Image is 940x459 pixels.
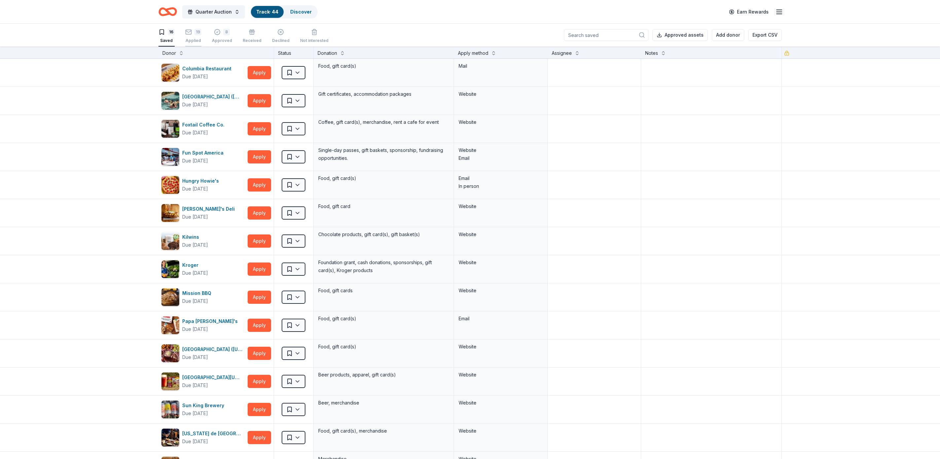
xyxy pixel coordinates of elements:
button: Track· 44Discover [250,5,318,18]
button: Image for Sierra Nevada[GEOGRAPHIC_DATA][US_STATE]Due [DATE] [161,372,245,391]
div: Due [DATE] [182,101,208,109]
div: Website [459,371,543,379]
button: Received [243,26,261,47]
div: Papa [PERSON_NAME]'s [182,317,240,325]
div: Apply method [458,49,488,57]
div: Due [DATE] [182,325,208,333]
button: Apply [248,347,271,360]
button: Add donor [712,29,744,41]
div: Due [DATE] [182,129,208,137]
button: 8Approved [212,26,232,47]
button: Image for Four Seasons Resort (Orlando)[GEOGRAPHIC_DATA] ([GEOGRAPHIC_DATA])Due [DATE] [161,91,245,110]
div: Food, gift cards [318,286,450,295]
div: Website [459,118,543,126]
button: Apply [248,234,271,248]
div: Website [459,343,543,351]
div: Email [459,315,543,323]
div: Website [459,146,543,154]
div: Saved [158,38,175,43]
div: Assignee [552,49,572,57]
div: Due [DATE] [182,269,208,277]
button: Image for Papa John'sPapa [PERSON_NAME]'sDue [DATE] [161,316,245,335]
div: Sun King Brewery [182,402,227,409]
div: Coffee, gift card(s), merchandise, rent a cafe for event [318,118,450,127]
button: Export CSV [748,29,782,41]
button: Not interested [300,26,329,47]
div: Food, gift card(s), merchandise [318,426,450,436]
button: Apply [248,431,271,444]
div: Received [243,38,261,43]
div: Mission BBQ [182,289,214,297]
button: Image for KilwinsKilwinsDue [DATE] [161,232,245,250]
button: Image for Foxtail Coffee Co.Foxtail Coffee Co.Due [DATE] [161,120,245,138]
img: Image for Jason's Deli [161,204,179,222]
div: Mail [459,62,543,70]
div: Due [DATE] [182,438,208,445]
div: Due [DATE] [182,409,208,417]
div: Food, gift card(s) [318,174,450,183]
button: Declined [272,26,290,47]
button: Apply [248,206,271,220]
div: Chocolate products, gift card(s), gift basket(s) [318,230,450,239]
button: Apply [248,122,271,135]
div: Gift certificates, accommodation packages [318,89,450,99]
button: Image for Rib City (Florida)[GEOGRAPHIC_DATA] ([US_STATE])Due [DATE] [161,344,245,363]
img: Image for Mission BBQ [161,288,179,306]
div: Website [459,427,543,435]
div: Columbia Restaurant [182,65,234,73]
button: Apply [248,319,271,332]
div: [GEOGRAPHIC_DATA] ([GEOGRAPHIC_DATA]) [182,93,245,101]
div: Food, gift card(s) [318,314,450,323]
div: [GEOGRAPHIC_DATA] ([US_STATE]) [182,345,245,353]
button: Apply [248,66,271,79]
div: Not interested [300,38,329,43]
div: 19 [194,29,201,35]
div: Food, gift card(s) [318,342,450,351]
button: Image for Jason's Deli[PERSON_NAME]'s DeliDue [DATE] [161,204,245,222]
div: Kilwins [182,233,208,241]
div: Approved [212,38,232,43]
div: 8 [223,29,230,35]
button: Approved assets [652,29,708,41]
div: Applied [185,38,201,43]
div: Due [DATE] [182,185,208,193]
div: Donation [318,49,337,57]
a: Home [158,4,177,19]
div: Hungry Howie's [182,177,222,185]
div: Declined [272,38,290,43]
a: Earn Rewards [725,6,773,18]
input: Search saved [564,29,648,41]
img: Image for Hungry Howie's [161,176,179,194]
div: Due [DATE] [182,297,208,305]
a: Track· 44 [256,9,278,15]
div: Due [DATE] [182,213,208,221]
div: Fun Spot America [182,149,226,157]
img: Image for Four Seasons Resort (Orlando) [161,92,179,110]
img: Image for Fun Spot America [161,148,179,166]
div: Beer products, apparel, gift card(s) [318,370,450,379]
div: Beer, merchandise [318,398,450,407]
div: [US_STATE] de [GEOGRAPHIC_DATA] [182,430,245,438]
div: Due [DATE] [182,381,208,389]
div: Single-day passes, gift baskets, sponsorship, fundraising opportunities. [318,146,450,163]
button: 16Saved [158,26,175,47]
button: Quarter Auction [182,5,245,18]
img: Image for Foxtail Coffee Co. [161,120,179,138]
div: Website [459,90,543,98]
img: Image for Sun King Brewery [161,401,179,418]
div: Status [274,47,314,58]
div: Due [DATE] [182,353,208,361]
button: Image for Sun King BrewerySun King BreweryDue [DATE] [161,400,245,419]
div: Food, gift card [318,202,450,211]
img: Image for Sierra Nevada [161,372,179,390]
img: Image for Columbia Restaurant [161,64,179,82]
div: In person [459,182,543,190]
div: Foxtail Coffee Co. [182,121,227,129]
button: Image for Mission BBQMission BBQDue [DATE] [161,288,245,306]
div: Email [459,154,543,162]
div: Website [459,202,543,210]
a: Discover [290,9,312,15]
img: Image for Texas de Brazil [161,429,179,446]
button: Image for Fun Spot AmericaFun Spot AmericaDue [DATE] [161,148,245,166]
div: Due [DATE] [182,241,208,249]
